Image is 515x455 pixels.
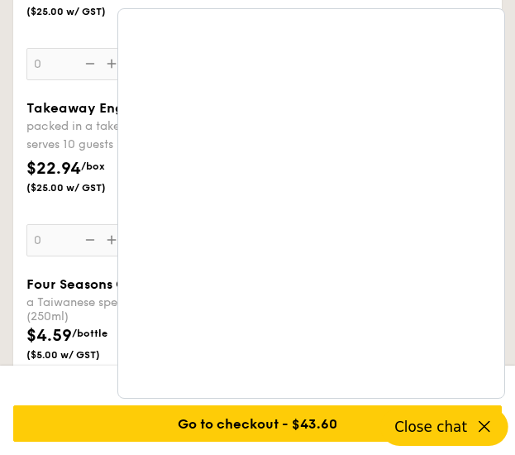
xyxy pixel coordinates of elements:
span: /box [81,160,105,172]
span: ($5.00 w/ GST) [26,348,203,362]
span: Takeaway English Breakfast Tea [26,100,241,116]
div: packed in a takeaway box with creamer, sugar, and cups (3l) [26,119,489,133]
span: $22.94 [26,159,81,179]
span: Four Seasons Oolong [26,276,165,292]
span: /bottle [72,328,107,339]
span: $4.59 [26,326,72,346]
div: Go to checkout - $43.60 [13,405,502,442]
span: ($25.00 w/ GST) [26,181,203,194]
div: + Add another order [13,379,502,392]
div: a Taiwanese special, this blend features floral notes with a slight creamy finish (250ml) [26,295,489,323]
span: ($25.00 w/ GST) [26,5,203,18]
div: serves 10 guests [26,136,489,153]
span: Close chat [394,419,467,435]
button: Close chat [381,408,508,446]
